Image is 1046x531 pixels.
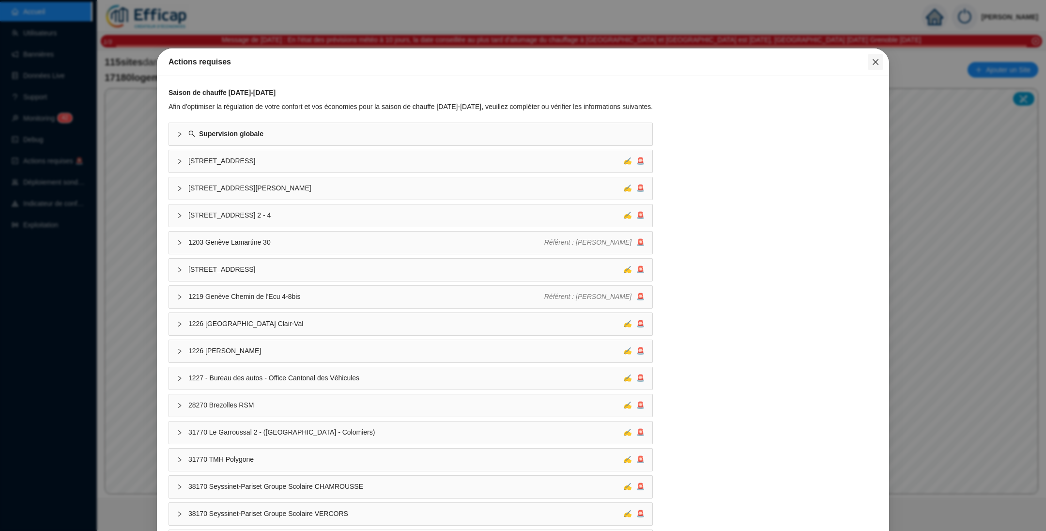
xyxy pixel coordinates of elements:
[623,510,631,517] span: ✍
[623,211,631,219] span: ✍
[177,430,183,436] span: collapsed
[169,204,652,227] div: [STREET_ADDRESS] 2 - 4✍🚨
[188,319,623,329] span: 1226 [GEOGRAPHIC_DATA] Clair-Val
[169,259,652,281] div: [STREET_ADDRESS]✍🚨
[544,237,645,248] div: 🚨
[188,482,623,492] span: 38170 Seyssinet-Pariset Groupe Scolaire CHAMROUSSE
[623,482,645,492] div: 🚨
[169,449,652,471] div: 31770 TMH Polygone✍🚨
[169,476,652,498] div: 38170 Seyssinet-Pariset Groupe Scolaire CHAMROUSSE✍🚨
[188,427,623,437] span: 31770 Le Garroussal 2 - ([GEOGRAPHIC_DATA] - Colomiers)
[169,286,652,308] div: 1219 Genève Chemin de l'Ecu 4-8bisRéférent : [PERSON_NAME]🚨
[623,265,631,273] span: ✍
[188,346,623,356] span: 1226 [PERSON_NAME]
[177,457,183,463] span: collapsed
[623,400,645,410] div: 🚨
[623,454,645,465] div: 🚨
[623,183,645,193] div: 🚨
[169,422,652,444] div: 31770 Le Garroussal 2 - ([GEOGRAPHIC_DATA] - Colomiers)✍🚨
[177,267,183,273] span: collapsed
[623,265,645,275] div: 🚨
[188,373,623,383] span: 1227 - Bureau des autos - Office Cantonal des Véhicules
[623,347,631,355] span: ✍
[623,184,631,192] span: ✍
[169,313,652,335] div: 1226 [GEOGRAPHIC_DATA] Clair-Val✍🚨
[188,265,623,275] span: [STREET_ADDRESS]
[544,238,632,246] span: Référent : [PERSON_NAME]
[169,150,652,172] div: [STREET_ADDRESS]✍🚨
[188,292,544,302] span: 1219 Genève Chemin de l'Ecu 4-8bis
[872,58,879,66] span: close
[868,58,883,66] span: Fermer
[544,292,645,302] div: 🚨
[169,340,652,362] div: 1226 [PERSON_NAME]✍🚨
[623,319,645,329] div: 🚨
[177,240,183,246] span: collapsed
[623,509,645,519] div: 🚨
[188,237,544,248] span: 1203 Genève Lamartine 30
[177,403,183,408] span: collapsed
[177,511,183,517] span: collapsed
[177,158,183,164] span: collapsed
[623,157,631,165] span: ✍
[623,320,631,328] span: ✍
[169,367,652,390] div: 1227 - Bureau des autos - Office Cantonal des Véhicules✍🚨
[623,373,645,383] div: 🚨
[169,394,652,417] div: 28270 Brezolles RSM✍🚨
[868,54,883,70] button: Close
[177,321,183,327] span: collapsed
[188,130,195,137] span: search
[169,232,652,254] div: 1203 Genève Lamartine 30Référent : [PERSON_NAME]🚨
[177,213,183,219] span: collapsed
[188,509,623,519] span: 38170 Seyssinet-Pariset Groupe Scolaire VERCORS
[544,293,632,300] span: Référent : [PERSON_NAME]
[623,428,631,436] span: ✍
[169,503,652,525] div: 38170 Seyssinet-Pariset Groupe Scolaire VERCORS✍🚨
[623,483,631,490] span: ✍
[623,455,631,463] span: ✍
[169,177,652,200] div: [STREET_ADDRESS][PERSON_NAME]✍🚨
[177,186,183,191] span: collapsed
[169,123,652,145] div: Supervision globale
[623,427,645,437] div: 🚨
[169,89,276,96] strong: Saison de chauffe [DATE]-[DATE]
[188,400,623,410] span: 28270 Brezolles RSM
[169,102,653,112] div: Afin d'optimiser la régulation de votre confort et vos économies pour la saison de chauffe [DATE]...
[623,374,631,382] span: ✍
[188,156,623,166] span: [STREET_ADDRESS]
[188,183,623,193] span: [STREET_ADDRESS][PERSON_NAME]
[623,210,645,220] div: 🚨
[199,130,263,138] strong: Supervision globale
[623,346,645,356] div: 🚨
[177,375,183,381] span: collapsed
[623,156,645,166] div: 🚨
[623,401,631,409] span: ✍
[177,294,183,300] span: collapsed
[169,56,877,68] div: Actions requises
[177,348,183,354] span: collapsed
[188,210,623,220] span: [STREET_ADDRESS] 2 - 4
[188,454,623,465] span: 31770 TMH Polygone
[177,484,183,490] span: collapsed
[177,131,183,137] span: collapsed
